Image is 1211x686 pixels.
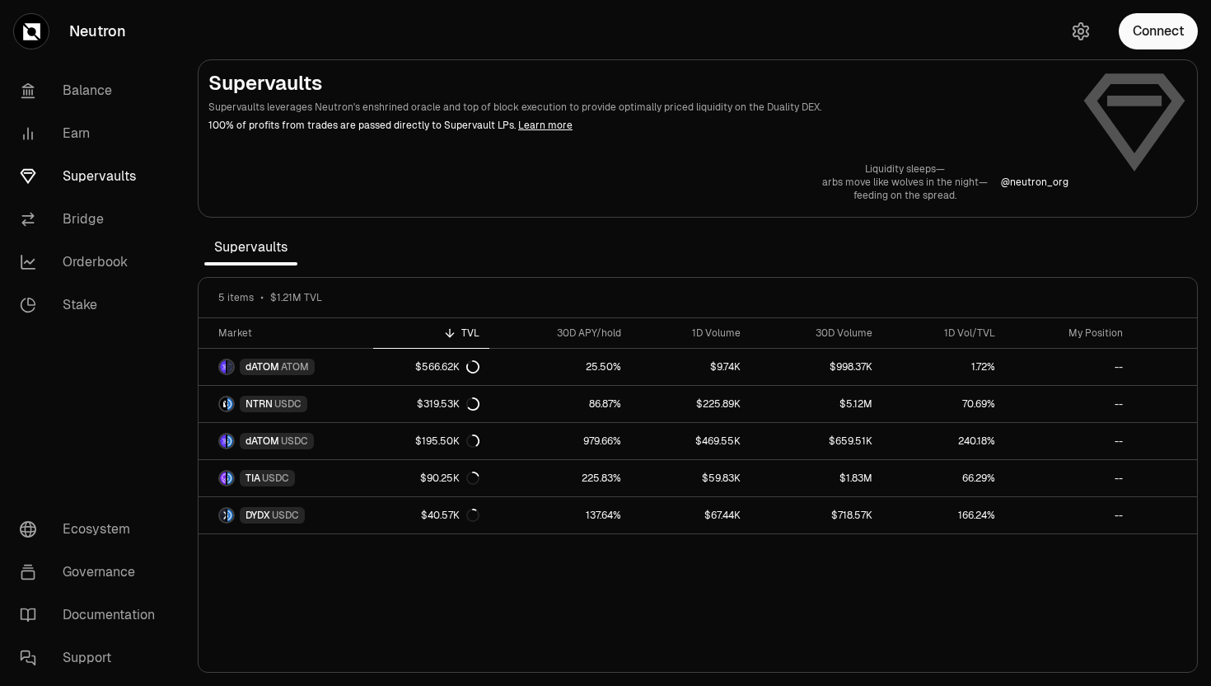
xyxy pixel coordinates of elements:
a: 225.83% [489,460,631,496]
span: USDC [272,509,299,522]
p: Supervaults leverages Neutron's enshrined oracle and top of block execution to provide optimally ... [208,100,1068,115]
a: $319.53K [373,386,489,422]
a: $469.55K [631,423,750,459]
img: USDC Logo [227,509,233,522]
a: $90.25K [373,460,489,496]
div: 30D APY/hold [499,327,621,340]
div: 1D Vol/TVL [892,327,996,340]
a: $40.57K [373,497,489,533]
span: USDC [281,435,308,448]
a: DYDX LogoUSDC LogoDYDXUSDC [199,497,373,533]
span: DYDX [245,509,270,522]
a: @neutron_org [1001,176,1068,189]
img: DYDX Logo [220,509,226,522]
a: 240.18% [882,423,1006,459]
p: Liquidity sleeps— [822,162,988,176]
span: ATOM [281,360,309,374]
a: dATOM LogoATOM LogodATOMATOM [199,349,373,385]
p: @ neutron_org [1001,176,1068,189]
div: 1D Volume [641,327,741,340]
a: 86.87% [489,386,631,422]
a: dATOM LogoUSDC LogodATOMUSDC [199,423,373,459]
img: TIA Logo [220,472,226,485]
a: -- [1005,386,1133,422]
a: $9.74K [631,349,750,385]
span: dATOM [245,435,279,448]
a: -- [1005,497,1133,533]
a: 66.29% [882,460,1006,496]
a: TIA LogoUSDC LogoTIAUSDC [199,460,373,496]
span: USDC [262,472,289,485]
a: $566.62K [373,349,489,385]
a: Learn more [518,119,573,132]
img: USDC Logo [227,472,233,485]
div: TVL [383,327,479,340]
a: Ecosystem [7,508,178,551]
span: TIA [245,472,260,485]
a: Support [7,637,178,679]
span: NTRN [245,397,273,411]
a: Stake [7,284,178,327]
a: -- [1005,460,1133,496]
div: 30D Volume [760,327,872,340]
span: USDC [274,397,302,411]
a: Supervaults [7,155,178,198]
a: NTRN LogoUSDC LogoNTRNUSDC [199,386,373,422]
a: Earn [7,112,178,155]
div: $319.53K [417,397,479,411]
div: $195.50K [415,435,479,448]
span: dATOM [245,360,279,374]
a: 137.64% [489,497,631,533]
div: Market [218,327,363,340]
p: 100% of profits from trades are passed directly to Supervault LPs. [208,118,1068,133]
a: $718.57K [750,497,881,533]
a: $59.83K [631,460,750,496]
a: $998.37K [750,349,881,385]
span: $1.21M TVL [270,291,322,304]
h2: Supervaults [208,70,1068,96]
img: ATOM Logo [227,360,233,374]
img: USDC Logo [227,435,233,448]
span: 5 items [218,291,254,304]
a: $195.50K [373,423,489,459]
a: 25.50% [489,349,631,385]
p: arbs move like wolves in the night— [822,176,988,189]
a: 70.69% [882,386,1006,422]
a: $225.89K [631,386,750,422]
a: Bridge [7,198,178,241]
div: My Position [1015,327,1123,340]
img: NTRN Logo [220,397,226,411]
a: Documentation [7,594,178,637]
img: dATOM Logo [220,435,226,448]
a: -- [1005,423,1133,459]
a: 979.66% [489,423,631,459]
a: $5.12M [750,386,881,422]
a: $67.44K [631,497,750,533]
div: $566.62K [415,360,479,374]
a: $659.51K [750,423,881,459]
a: Orderbook [7,241,178,284]
a: 1.72% [882,349,1006,385]
a: Balance [7,69,178,112]
div: $90.25K [420,472,479,485]
img: USDC Logo [227,397,233,411]
a: $1.83M [750,460,881,496]
img: dATOM Logo [220,360,226,374]
a: 166.24% [882,497,1006,533]
a: -- [1005,349,1133,385]
div: $40.57K [421,509,479,522]
a: Liquidity sleeps—arbs move like wolves in the night—feeding on the spread. [822,162,988,202]
a: Governance [7,551,178,594]
button: Connect [1119,13,1198,49]
span: Supervaults [204,231,297,264]
p: feeding on the spread. [822,189,988,202]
